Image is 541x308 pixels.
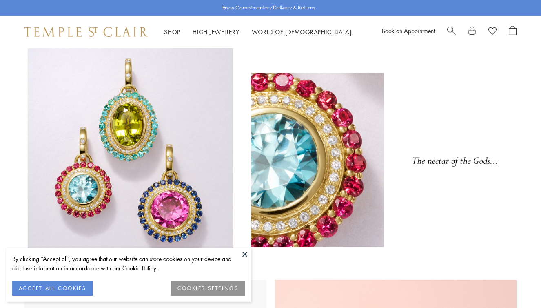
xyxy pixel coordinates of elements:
a: World of [DEMOGRAPHIC_DATA]World of [DEMOGRAPHIC_DATA] [252,28,352,36]
div: By clicking “Accept all”, you agree that our website can store cookies on your device and disclos... [12,254,245,273]
button: ACCEPT ALL COOKIES [12,281,93,296]
a: View Wishlist [488,26,497,38]
iframe: Gorgias live chat messenger [500,270,533,300]
p: Enjoy Complimentary Delivery & Returns [222,4,315,12]
a: High JewelleryHigh Jewellery [193,28,239,36]
img: Temple St. Clair [24,27,148,37]
a: ShopShop [164,28,180,36]
a: Open Shopping Bag [509,26,517,38]
a: Search [447,26,456,38]
nav: Main navigation [164,27,352,37]
button: COOKIES SETTINGS [171,281,245,296]
a: Book an Appointment [382,27,435,35]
